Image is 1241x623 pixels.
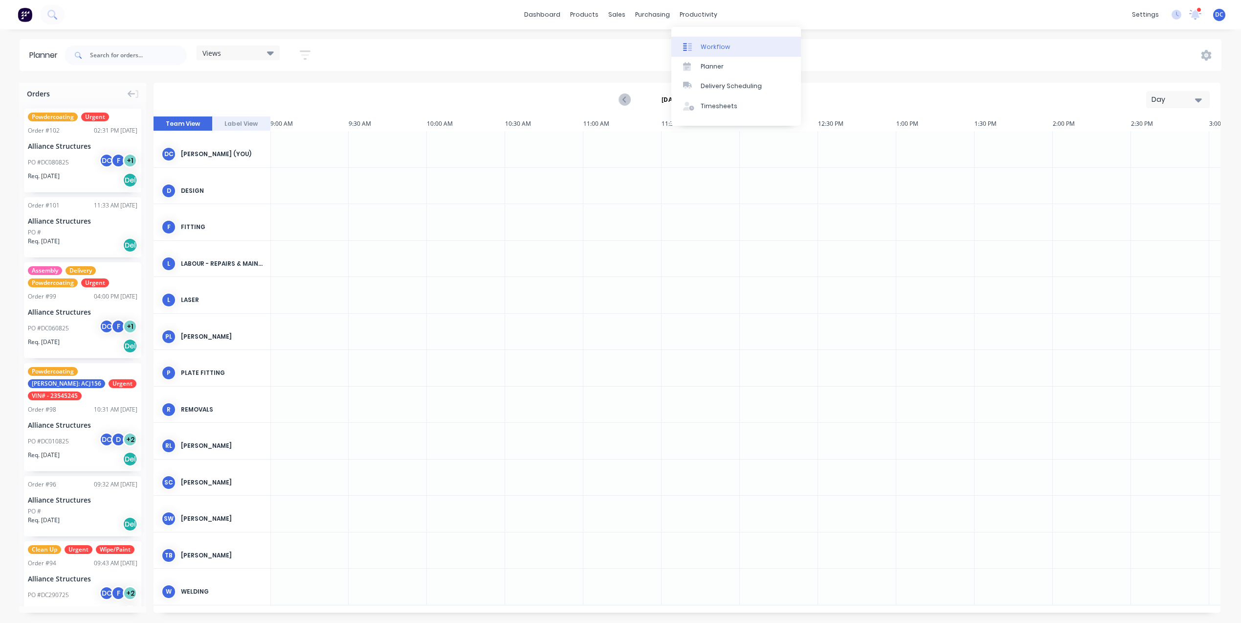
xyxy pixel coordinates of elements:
[28,237,60,246] span: Req. [DATE]
[28,516,60,525] span: Req. [DATE]
[181,332,263,341] div: [PERSON_NAME]
[28,379,105,388] span: [PERSON_NAME]: ACJ156
[181,150,263,159] div: [PERSON_NAME] (You)
[65,545,92,554] span: Urgent
[671,76,801,96] a: Delivery Scheduling
[28,437,69,446] div: PO #DC010825
[28,278,78,287] span: Powdercoating
[181,296,263,304] div: Laser
[161,293,176,307] div: L
[181,259,263,268] div: Labour - Repairs & Maintenance
[28,216,137,226] div: Alliance Structures
[28,591,69,600] div: PO #DC290725
[630,7,675,22] div: purchasing
[975,116,1053,131] div: 1:30 PM
[28,324,69,333] div: PO #DC060825
[161,366,176,380] div: P
[28,405,56,414] div: Order # 98
[28,141,137,151] div: Alliance Structures
[701,82,762,91] div: Delivery Scheduling
[181,478,263,487] div: [PERSON_NAME]
[181,514,263,523] div: [PERSON_NAME]
[94,405,137,414] div: 10:31 AM [DATE]
[161,584,176,599] div: W
[28,113,78,121] span: Powdercoating
[28,420,137,430] div: Alliance Structures
[123,173,137,187] div: Del
[583,116,662,131] div: 11:00 AM
[99,153,114,168] div: DC
[123,432,137,447] div: + 2
[603,7,630,22] div: sales
[99,586,114,600] div: DC
[181,223,263,231] div: Fitting
[96,545,134,554] span: Wipe/Paint
[94,559,137,568] div: 09:43 AM [DATE]
[662,116,740,131] div: 11:30 AM
[123,452,137,466] div: Del
[123,319,137,334] div: + 1
[1215,10,1223,19] span: DC
[565,7,603,22] div: products
[181,405,263,414] div: Removals
[111,432,126,447] div: D
[27,89,50,99] span: Orders
[28,559,56,568] div: Order # 94
[28,266,62,275] span: Assembly
[29,49,63,61] div: Planner
[28,201,60,210] div: Order # 101
[28,392,82,400] span: VIN# - 23545245
[94,126,137,135] div: 02:31 PM [DATE]
[161,548,176,563] div: TB
[662,95,681,104] strong: [DATE]
[66,266,96,275] span: Delivery
[181,441,263,450] div: [PERSON_NAME]
[28,158,69,167] div: PO #DC080825
[161,511,176,526] div: SW
[161,147,176,162] div: DC
[202,48,221,58] span: Views
[28,338,60,346] span: Req. [DATE]
[28,495,137,505] div: Alliance Structures
[99,432,114,447] div: DC
[123,238,137,253] div: Del
[161,184,176,198] div: D
[181,587,263,596] div: Welding
[181,186,263,195] div: Design
[109,379,136,388] span: Urgent
[701,43,730,51] div: Workflow
[28,604,60,613] span: Req. [DATE]
[123,153,137,168] div: + 1
[1053,116,1131,131] div: 2:00 PM
[505,116,583,131] div: 10:30 AM
[28,126,60,135] div: Order # 102
[161,329,176,344] div: PL
[161,402,176,417] div: R
[1131,116,1209,131] div: 2:30 PM
[671,57,801,76] a: Planner
[270,116,349,131] div: 9:00 AM
[28,228,41,237] div: PO #
[111,586,126,600] div: F
[181,551,263,560] div: [PERSON_NAME]
[675,7,722,22] div: productivity
[519,7,565,22] a: dashboard
[212,116,271,131] button: Label View
[123,339,137,353] div: Del
[99,319,114,334] div: DC
[81,113,109,121] span: Urgent
[161,475,176,490] div: SC
[896,116,975,131] div: 1:00 PM
[28,545,61,554] span: Clean Up
[28,292,56,301] div: Order # 99
[123,586,137,600] div: + 2
[123,605,137,620] div: Del
[28,172,60,181] span: Req. [DATE]
[111,319,126,334] div: F
[701,62,724,71] div: Planner
[28,451,60,460] span: Req. [DATE]
[123,517,137,531] div: Del
[349,116,427,131] div: 9:30 AM
[671,96,801,116] a: Timesheets
[90,46,187,65] input: Search for orders...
